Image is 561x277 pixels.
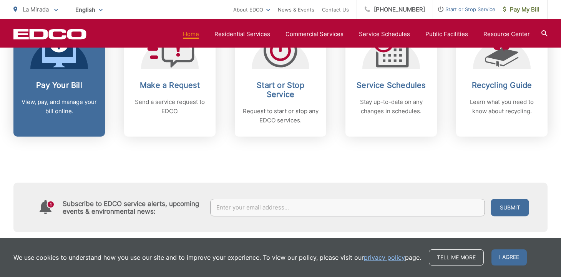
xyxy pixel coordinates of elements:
[183,30,199,39] a: Home
[491,249,527,265] span: I agree
[278,5,314,14] a: News & Events
[13,19,105,137] a: Pay Your Bill View, pay, and manage your bill online.
[359,30,410,39] a: Service Schedules
[233,5,270,14] a: About EDCO
[13,253,421,262] p: We use cookies to understand how you use our site and to improve your experience. To view our pol...
[353,97,429,116] p: Stay up-to-date on any changes in schedules.
[132,81,208,90] h2: Make a Request
[124,19,216,137] a: Make a Request Send a service request to EDCO.
[464,81,540,90] h2: Recycling Guide
[364,253,405,262] a: privacy policy
[322,5,349,14] a: Contact Us
[491,199,529,216] button: Submit
[456,19,548,137] a: Recycling Guide Learn what you need to know about recycling.
[425,30,468,39] a: Public Facilities
[21,81,97,90] h2: Pay Your Bill
[63,200,202,215] h4: Subscribe to EDCO service alerts, upcoming events & environmental news:
[210,199,485,216] input: Enter your email address...
[483,30,530,39] a: Resource Center
[242,81,319,99] h2: Start or Stop Service
[464,97,540,116] p: Learn what you need to know about recycling.
[23,6,49,13] span: La Mirada
[503,5,539,14] span: Pay My Bill
[132,97,208,116] p: Send a service request to EDCO.
[353,81,429,90] h2: Service Schedules
[21,97,97,116] p: View, pay, and manage your bill online.
[13,29,86,40] a: EDCD logo. Return to the homepage.
[285,30,344,39] a: Commercial Services
[429,249,484,265] a: Tell me more
[242,107,319,125] p: Request to start or stop any EDCO services.
[214,30,270,39] a: Residential Services
[345,19,437,137] a: Service Schedules Stay up-to-date on any changes in schedules.
[70,3,108,16] span: English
